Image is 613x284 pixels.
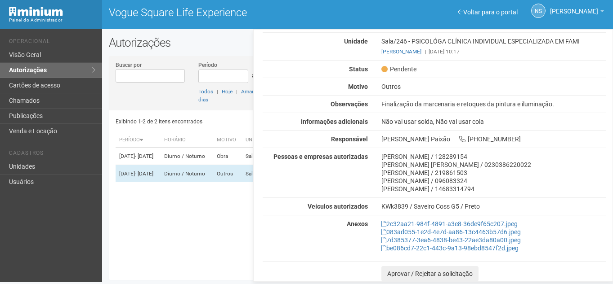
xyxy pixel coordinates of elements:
a: Hoje [222,88,233,95]
a: Todos [198,88,213,95]
a: be086cd7-22c1-443c-9a13-98ebd8547f2d.jpeg [381,245,519,252]
span: - [DATE] [135,153,153,159]
div: Não vai usar solda, Não vai usar cola [375,118,613,126]
th: Período [116,133,161,148]
div: Finalização da marcenaria e retoques da pintura e iluminação. [375,100,613,108]
div: [PERSON_NAME] / 14683314794 [381,185,606,193]
a: Voltar para o portal [458,9,518,16]
td: [DATE] [116,148,161,165]
div: [DATE] 10:17 [381,48,606,56]
li: Operacional [9,38,95,48]
div: Sala/246 - PSICOLÓGA CLÍNICA INDIVIDUAL ESPECIALIZADA EM FAMI [375,37,613,56]
a: [PERSON_NAME] [550,9,604,16]
span: | [236,88,237,95]
a: 2c32aa21-984f-4891-a3e8-36de9f65c207.jpeg [381,220,518,227]
div: Outros [375,83,613,91]
strong: Motivo [348,83,368,90]
a: Amanhã [241,88,261,95]
div: [PERSON_NAME] [PERSON_NAME] / 0230386220022 [381,161,606,169]
strong: Observações [331,100,368,108]
a: NS [531,4,546,18]
a: 7d385377-3ea6-4838-be43-22ae3da80a00.jpeg [381,236,521,244]
td: Sala/246 [242,165,273,183]
div: Painel do Administrador [9,16,95,24]
h2: Autorizações [109,36,606,49]
td: Diurno / Noturno [161,165,213,183]
div: [PERSON_NAME] Paixão [PHONE_NUMBER] [375,135,613,143]
th: Motivo [213,133,242,148]
h1: Vogue Square Life Experience [109,7,351,18]
span: | [425,48,426,55]
strong: Status [349,66,368,73]
div: [PERSON_NAME] / 128289154 [381,153,606,161]
span: - [DATE] [135,170,153,177]
li: Cadastros [9,150,95,159]
span: a [252,72,255,79]
div: Exibindo 1-2 de 2 itens encontrados [116,115,354,128]
td: [DATE] [116,165,161,183]
span: Pendente [381,65,416,73]
a: [PERSON_NAME] [381,48,421,55]
td: Obra [213,148,242,165]
div: KWk3839 / Saveiro Coss G5 / Preto [381,202,606,210]
strong: Responsável [331,135,368,143]
div: [PERSON_NAME] / 096083324 [381,177,606,185]
th: Horário [161,133,213,148]
label: Buscar por [116,61,142,69]
img: Minium [9,7,63,16]
strong: Informações adicionais [301,118,368,125]
strong: Pessoas e empresas autorizadas [273,153,368,160]
button: Aprovar / Rejeitar a solicitação [381,266,479,281]
label: Período [198,61,217,69]
strong: Anexos [347,220,368,227]
a: 083ad055-1e2d-4e7d-aa86-13c4463b57d6.jpeg [381,228,521,236]
td: Diurno / Noturno [161,148,213,165]
div: [PERSON_NAME] / 219861503 [381,169,606,177]
td: Sala/359 [242,148,273,165]
strong: Veículos autorizados [308,203,368,210]
td: Outros [213,165,242,183]
span: | [217,88,218,95]
strong: Unidade [344,38,368,45]
th: Unidade [242,133,273,148]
